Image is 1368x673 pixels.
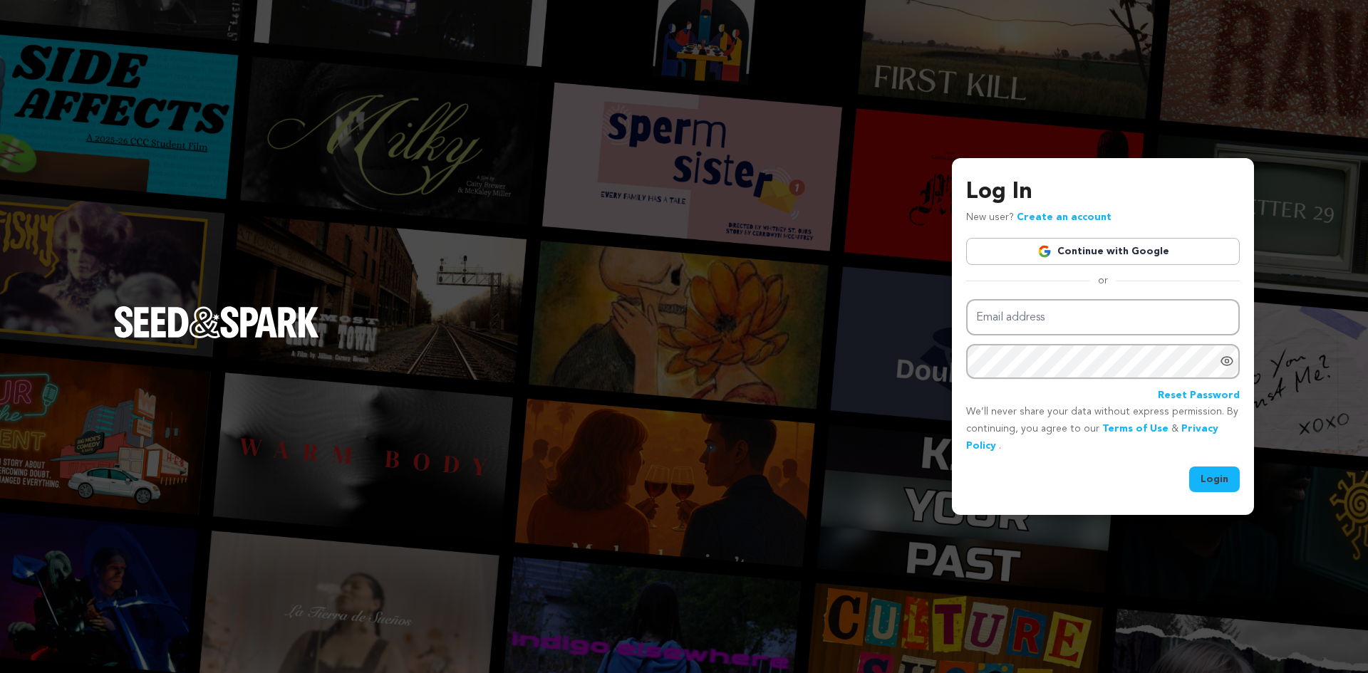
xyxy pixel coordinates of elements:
[1189,466,1240,492] button: Login
[1102,424,1168,434] a: Terms of Use
[114,306,319,338] img: Seed&Spark Logo
[1220,354,1234,368] a: Show password as plain text. Warning: this will display your password on the screen.
[966,404,1240,454] p: We’ll never share your data without express permission. By continuing, you agree to our & .
[1089,273,1116,288] span: or
[966,175,1240,209] h3: Log In
[966,238,1240,265] a: Continue with Google
[1017,212,1111,222] a: Create an account
[966,424,1218,451] a: Privacy Policy
[966,299,1240,335] input: Email address
[1158,387,1240,405] a: Reset Password
[966,209,1111,226] p: New user?
[114,306,319,366] a: Seed&Spark Homepage
[1037,244,1052,259] img: Google logo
